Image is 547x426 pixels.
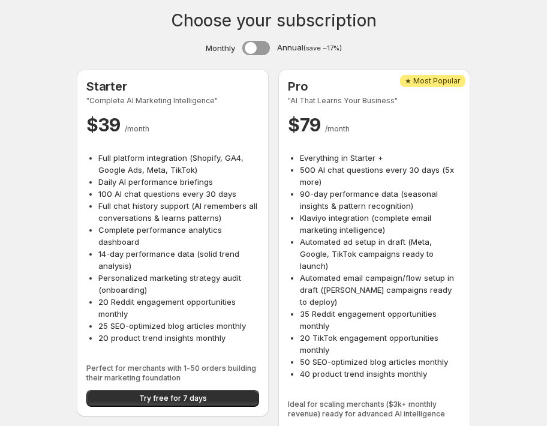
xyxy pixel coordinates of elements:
[86,113,259,137] p: $ 39
[98,200,259,224] li: Full chat history support (AI remembers all conversations & learns patterns)
[300,164,461,188] li: 500 AI chat questions every 30 days (5x more)
[86,96,259,106] span: "Complete AI Marketing Intelligence"
[98,176,259,188] li: Daily AI performance briefings
[86,364,259,383] span: Perfect for merchants with 1-50 orders building their marketing foundation
[300,236,461,272] li: Automated ad setup in draft (Meta, Google, TikTok campaigns ready to launch)
[300,332,461,356] li: 20 TikTok engagement opportunities monthly
[86,79,259,94] h2: Starter
[288,400,461,419] span: Ideal for scaling merchants ($3k+ monthly revenue) ready for advanced AI intelligence
[300,368,461,380] li: 40 product trend insights monthly
[277,41,342,55] span: Annual
[98,332,259,344] li: 20 product trend insights monthly
[288,96,461,106] span: "AI That Learns Your Business"
[98,272,259,296] li: Personalized marketing strategy audit (onboarding)
[300,212,461,236] li: Klaviyo integration (complete email marketing intelligence)
[98,320,259,332] li: 25 SEO-optimized blog articles monthly
[139,394,207,403] span: Try free for 7 days
[98,296,259,320] li: 20 Reddit engagement opportunities monthly
[171,14,377,26] h1: Choose your subscription
[325,124,350,133] span: / month
[288,113,461,137] p: $ 79
[300,152,461,164] li: Everything in Starter +
[300,356,461,368] li: 50 SEO-optimized blog articles monthly
[98,188,259,200] li: 100 AI chat questions every 30 days
[288,79,461,94] h2: Pro
[405,76,461,86] span: ★ Most Popular
[125,124,149,133] span: / month
[300,188,461,212] li: 90-day performance data (seasonal insights & pattern recognition)
[98,248,259,272] li: 14-day performance data (solid trend analysis)
[98,224,259,248] li: Complete performance analytics dashboard
[303,44,342,52] small: (save ~17%)
[300,308,461,332] li: 35 Reddit engagement opportunities monthly
[86,390,259,407] button: Try free for 7 days
[206,42,235,54] span: Monthly
[98,152,259,176] li: Full platform integration (Shopify, GA4, Google Ads, Meta, TikTok)
[300,272,461,308] li: Automated email campaign/flow setup in draft ([PERSON_NAME] campaigns ready to deploy)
